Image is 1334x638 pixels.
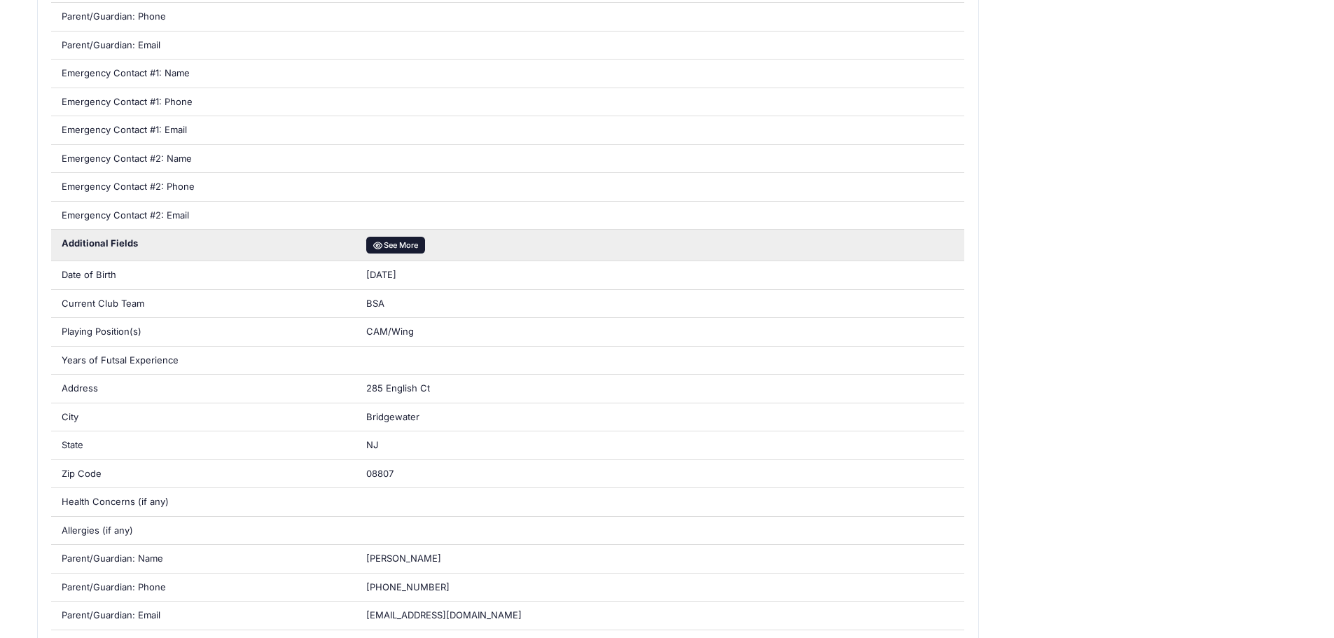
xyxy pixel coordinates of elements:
[366,609,522,620] span: [EMAIL_ADDRESS][DOMAIN_NAME]
[366,581,450,592] span: [PHONE_NUMBER]
[51,32,356,60] div: Parent/Guardian: Email
[366,269,396,280] span: [DATE]
[51,403,356,431] div: City
[366,237,425,254] button: See More
[366,439,378,450] span: NJ
[366,468,394,479] span: 08807
[51,488,356,516] div: Health Concerns (if any)
[366,298,384,309] span: BSA
[51,574,356,602] div: Parent/Guardian: Phone
[51,602,356,630] div: Parent/Guardian: Email
[366,382,430,394] span: 285 English Ct
[51,318,356,346] div: Playing Position(s)
[51,545,356,573] div: Parent/Guardian: Name
[51,230,356,261] div: Additional Fields
[51,145,356,173] div: Emergency Contact #2: Name
[51,347,356,375] div: Years of Futsal Experience
[366,411,419,422] span: Bridgewater
[51,3,356,31] div: Parent/Guardian: Phone
[51,517,356,545] div: Allergies (if any)
[51,116,356,144] div: Emergency Contact #1: Email
[51,261,356,289] div: Date of Birth
[51,431,356,459] div: State
[366,553,441,564] span: [PERSON_NAME]
[51,290,356,318] div: Current Club Team
[51,460,356,488] div: Zip Code
[51,173,356,201] div: Emergency Contact #2: Phone
[51,88,356,116] div: Emergency Contact #1: Phone
[51,375,356,403] div: Address
[366,326,414,337] span: CAM/Wing
[51,60,356,88] div: Emergency Contact #1: Name
[51,202,356,230] div: Emergency Contact #2: Email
